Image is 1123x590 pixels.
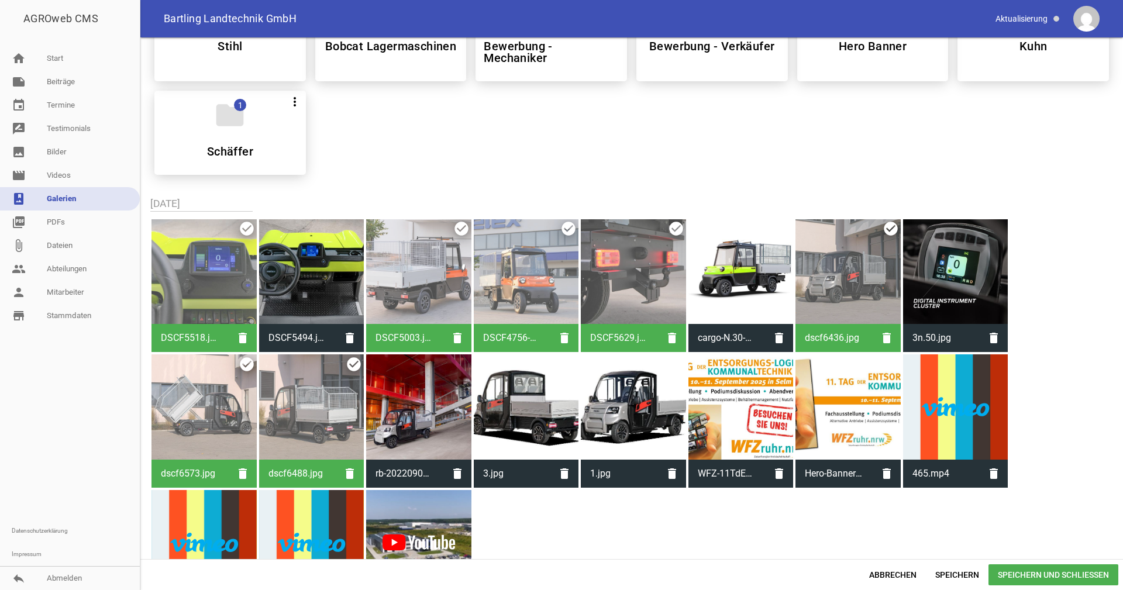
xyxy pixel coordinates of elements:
i: delete [873,460,901,488]
span: Bartling Landtechnik GmbH [164,13,297,24]
i: attach_file [12,239,26,253]
i: home [12,51,26,65]
span: DSCF5494.jpg [259,323,336,353]
button: more_vert [284,91,306,112]
i: reply [12,571,26,585]
i: delete [229,324,257,352]
i: delete [765,460,793,488]
i: rate_review [12,122,26,136]
span: 3n.50.jpg [903,323,980,353]
i: folder [213,99,246,132]
span: 1 [234,99,246,111]
i: more_vert [288,95,302,109]
i: delete [765,324,793,352]
i: delete [550,460,578,488]
span: Abbrechen [860,564,926,585]
span: Hero-Banner_WFZruhr-Seite001.jpg [795,458,873,489]
span: dscf6573.jpg [151,458,229,489]
span: 1.jpg [581,458,658,489]
i: delete [980,460,1008,488]
h5: Schäffer [207,146,253,157]
h5: Bewerbung - Verkäufer [649,40,774,52]
i: delete [658,460,686,488]
i: delete [980,324,1008,352]
i: photo_album [12,192,26,206]
span: cargo-N.30-1.jpg [688,323,766,353]
i: note [12,75,26,89]
i: delete [658,324,686,352]
i: delete [443,324,471,352]
i: picture_as_pdf [12,215,26,229]
span: dscf6488.jpg [259,458,336,489]
i: delete [550,324,578,352]
span: Speichern und Schließen [988,564,1118,585]
h5: Kuhn [1019,40,1048,52]
span: DSCF5518.jpg [151,323,229,353]
i: event [12,98,26,112]
i: delete [873,324,901,352]
span: Speichern [926,564,988,585]
i: delete [336,324,364,352]
span: dscf6436.jpg [795,323,873,353]
span: DSCF5629.jpg [581,323,658,353]
i: image [12,145,26,159]
span: DSCF4756-0009-Wypelnienie-generatywne-2.jpg [474,323,551,353]
i: store_mall_directory [12,309,26,323]
h5: Stihl [218,40,242,52]
i: person [12,285,26,299]
span: DSCF5003.jpg [366,323,443,353]
i: people [12,262,26,276]
span: 3.jpg [474,458,551,489]
span: 465.mp4 [903,458,980,489]
i: delete [336,460,364,488]
h5: Bobcat Lagermaschinen [325,40,456,52]
i: delete [229,460,257,488]
i: movie [12,168,26,182]
span: rb-20220909-0589-edit-edit.jpg [366,458,443,489]
h5: Bewerbung - Mechaniker [484,40,619,64]
i: delete [443,460,471,488]
div: Schäffer [154,91,306,175]
h5: Hero Banner [839,40,907,52]
span: WFZ-11TdEL_110x75-20250207_final.jpg [688,458,766,489]
h2: [DATE] [150,196,1113,212]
